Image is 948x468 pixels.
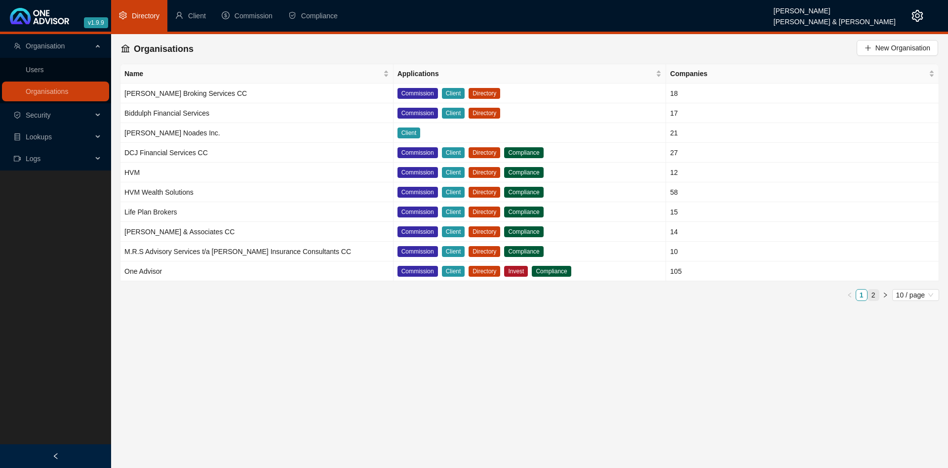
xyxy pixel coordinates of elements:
[532,266,571,277] span: Compliance
[666,84,939,103] td: 18
[774,13,896,24] div: [PERSON_NAME] & [PERSON_NAME]
[397,246,438,257] span: Commission
[666,64,939,84] th: Companies
[442,266,465,277] span: Client
[120,202,394,222] td: Life Plan Brokers
[856,290,867,300] a: 1
[844,289,856,301] li: Previous Page
[882,292,888,298] span: right
[235,12,273,20] span: Commission
[666,123,939,143] td: 21
[857,40,938,56] button: New Organisation
[847,292,853,298] span: left
[868,290,879,300] a: 2
[120,182,394,202] td: HVM Wealth Solutions
[469,108,500,119] span: Directory
[442,167,465,178] span: Client
[504,226,543,237] span: Compliance
[397,88,438,99] span: Commission
[666,242,939,261] td: 10
[120,143,394,163] td: DCJ Financial Services CC
[119,11,127,19] span: setting
[666,163,939,182] td: 12
[397,167,438,178] span: Commission
[504,246,543,257] span: Compliance
[26,155,40,163] span: Logs
[120,163,394,182] td: HVM
[52,453,59,460] span: left
[504,187,543,198] span: Compliance
[469,147,500,158] span: Directory
[892,289,939,301] div: Page Size
[301,12,338,20] span: Compliance
[397,128,421,138] span: Client
[84,17,108,28] span: v1.9.9
[469,207,500,217] span: Directory
[14,112,21,119] span: safety-certificate
[397,226,438,237] span: Commission
[175,11,183,19] span: user
[666,143,939,163] td: 27
[10,8,69,24] img: 2df55531c6924b55f21c4cf5d4484680-logo-light.svg
[865,44,871,51] span: plus
[397,266,438,277] span: Commission
[666,103,939,123] td: 17
[504,167,543,178] span: Compliance
[120,103,394,123] td: Biddulph Financial Services
[397,207,438,217] span: Commission
[222,11,230,19] span: dollar
[397,68,654,79] span: Applications
[397,187,438,198] span: Commission
[469,167,500,178] span: Directory
[26,87,68,95] a: Organisations
[666,222,939,242] td: 14
[132,12,159,20] span: Directory
[397,108,438,119] span: Commission
[469,187,500,198] span: Directory
[670,68,927,79] span: Companies
[666,182,939,202] td: 58
[774,2,896,13] div: [PERSON_NAME]
[120,64,394,84] th: Name
[26,111,51,119] span: Security
[442,108,465,119] span: Client
[26,133,52,141] span: Lookups
[188,12,206,20] span: Client
[121,44,130,53] span: bank
[14,155,21,162] span: video-camera
[666,261,939,281] td: 105
[879,289,891,301] button: right
[868,289,879,301] li: 2
[666,202,939,222] td: 15
[26,42,65,50] span: Organisation
[469,246,500,257] span: Directory
[442,88,465,99] span: Client
[442,147,465,158] span: Client
[442,246,465,257] span: Client
[469,88,500,99] span: Directory
[469,226,500,237] span: Directory
[120,123,394,143] td: [PERSON_NAME] Noades Inc.
[875,43,930,53] span: New Organisation
[397,147,438,158] span: Commission
[504,207,543,217] span: Compliance
[120,84,394,103] td: [PERSON_NAME] Broking Services CC
[844,289,856,301] button: left
[442,187,465,198] span: Client
[14,43,21,49] span: team
[120,261,394,281] td: One Advisor
[504,147,543,158] span: Compliance
[442,207,465,217] span: Client
[504,266,528,277] span: Invest
[442,226,465,237] span: Client
[120,242,394,261] td: M.R.S Advisory Services t/a [PERSON_NAME] Insurance Consultants CC
[469,266,500,277] span: Directory
[288,11,296,19] span: safety
[911,10,923,22] span: setting
[394,64,667,84] th: Applications
[856,289,868,301] li: 1
[120,222,394,242] td: [PERSON_NAME] & Associates CC
[124,68,381,79] span: Name
[14,133,21,140] span: database
[26,66,44,74] a: Users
